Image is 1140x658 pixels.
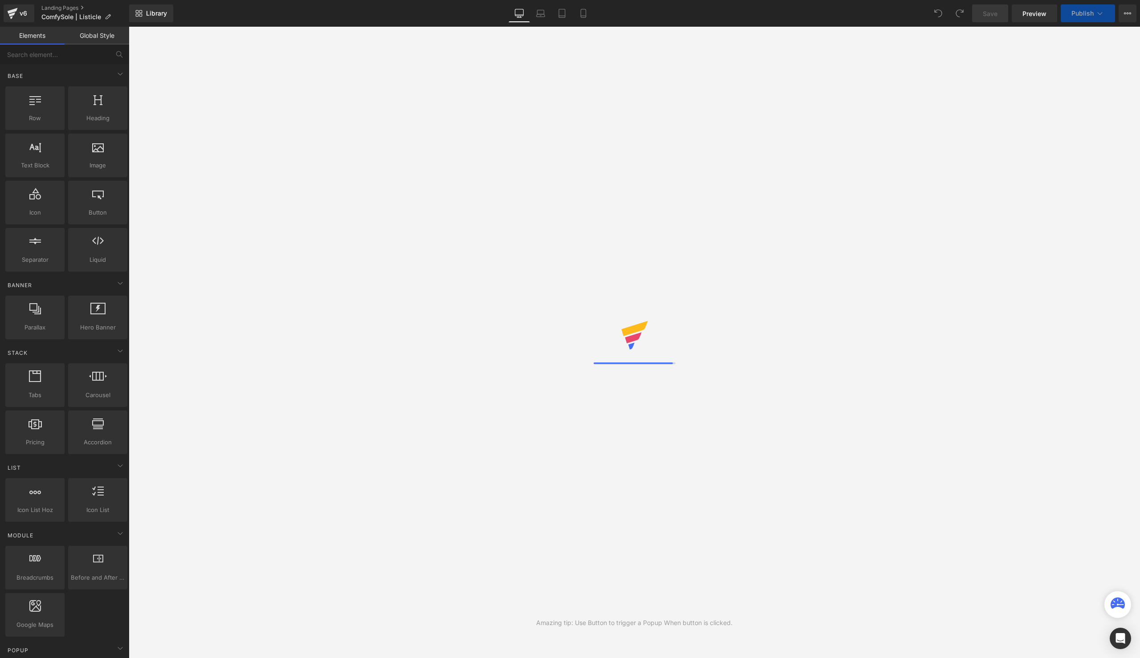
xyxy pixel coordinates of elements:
[8,438,62,447] span: Pricing
[8,505,62,515] span: Icon List Hoz
[536,618,733,628] div: Amazing tip: Use Button to trigger a Popup When button is clicked.
[8,208,62,217] span: Icon
[573,4,594,22] a: Mobile
[8,573,62,582] span: Breadcrumbs
[8,323,62,332] span: Parallax
[71,390,125,400] span: Carousel
[983,9,997,18] span: Save
[71,161,125,170] span: Image
[929,4,947,22] button: Undo
[8,161,62,170] span: Text Block
[41,13,101,20] span: ComfySole | Listicle
[1061,4,1115,22] button: Publish
[1110,628,1131,649] div: Open Intercom Messenger
[146,9,167,17] span: Library
[530,4,551,22] a: Laptop
[71,114,125,123] span: Heading
[71,573,125,582] span: Before and After Images
[71,438,125,447] span: Accordion
[71,505,125,515] span: Icon List
[7,463,22,472] span: List
[71,323,125,332] span: Hero Banner
[8,255,62,264] span: Separator
[71,208,125,217] span: Button
[7,349,28,357] span: Stack
[4,4,34,22] a: v6
[7,281,33,289] span: Banner
[65,27,129,45] a: Global Style
[551,4,573,22] a: Tablet
[1071,10,1094,17] span: Publish
[1012,4,1057,22] a: Preview
[8,620,62,630] span: Google Maps
[8,390,62,400] span: Tabs
[509,4,530,22] a: Desktop
[7,531,34,540] span: Module
[1119,4,1136,22] button: More
[1022,9,1046,18] span: Preview
[18,8,29,19] div: v6
[7,646,29,654] span: Popup
[8,114,62,123] span: Row
[71,255,125,264] span: Liquid
[41,4,129,12] a: Landing Pages
[7,72,24,80] span: Base
[951,4,969,22] button: Redo
[129,4,173,22] a: New Library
